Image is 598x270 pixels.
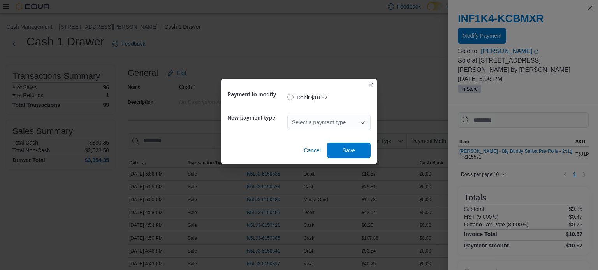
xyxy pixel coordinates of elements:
[360,119,366,125] button: Open list of options
[227,87,286,102] h5: Payment to modify
[304,146,321,154] span: Cancel
[301,143,324,158] button: Cancel
[287,93,327,102] label: Debit $10.57
[343,146,355,154] span: Save
[227,110,286,125] h5: New payment type
[292,118,293,127] input: Accessible screen reader label
[366,80,375,90] button: Closes this modal window
[327,143,371,158] button: Save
